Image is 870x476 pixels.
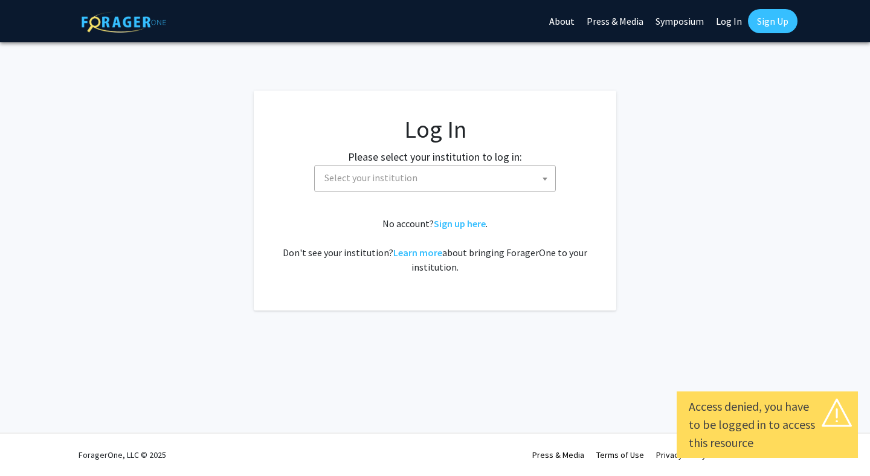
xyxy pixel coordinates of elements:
[689,397,846,452] div: Access denied, you have to be logged in to access this resource
[79,434,166,476] div: ForagerOne, LLC © 2025
[434,217,486,230] a: Sign up here
[278,216,592,274] div: No account? . Don't see your institution? about bringing ForagerOne to your institution.
[596,449,644,460] a: Terms of Use
[82,11,166,33] img: ForagerOne Logo
[393,246,442,259] a: Learn more about bringing ForagerOne to your institution
[324,172,417,184] span: Select your institution
[656,449,706,460] a: Privacy Policy
[348,149,522,165] label: Please select your institution to log in:
[278,115,592,144] h1: Log In
[532,449,584,460] a: Press & Media
[314,165,556,192] span: Select your institution
[748,9,797,33] a: Sign Up
[320,166,555,190] span: Select your institution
